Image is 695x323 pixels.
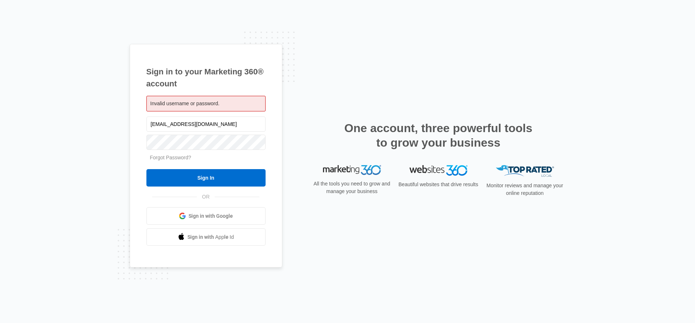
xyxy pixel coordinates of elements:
[311,180,393,195] p: All the tools you need to grow and manage your business
[197,193,215,201] span: OR
[484,182,566,197] p: Monitor reviews and manage your online reputation
[323,165,381,175] img: Marketing 360
[342,121,535,150] h2: One account, three powerful tools to grow your business
[146,207,266,225] a: Sign in with Google
[150,101,220,106] span: Invalid username or password.
[146,228,266,246] a: Sign in with Apple Id
[189,212,233,220] span: Sign in with Google
[150,155,191,160] a: Forgot Password?
[146,66,266,90] h1: Sign in to your Marketing 360® account
[146,116,266,132] input: Email
[398,181,479,188] p: Beautiful websites that drive results
[496,165,554,177] img: Top Rated Local
[146,169,266,187] input: Sign In
[409,165,468,176] img: Websites 360
[187,233,234,241] span: Sign in with Apple Id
